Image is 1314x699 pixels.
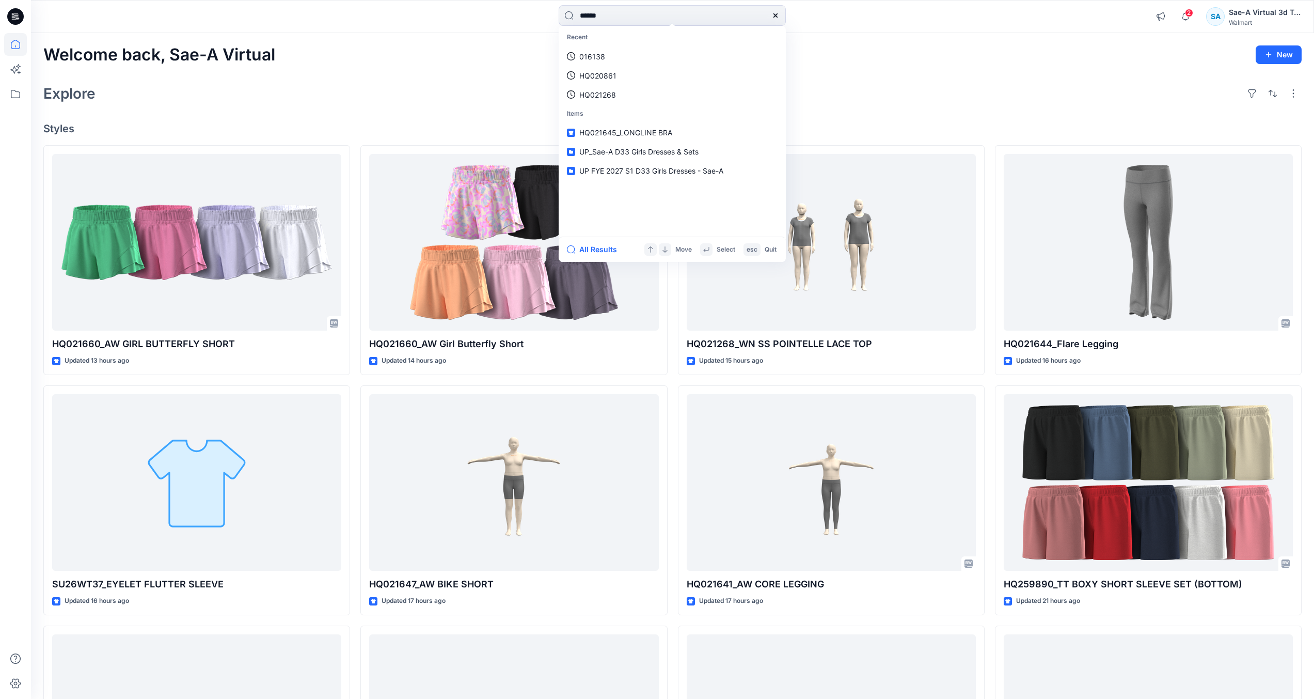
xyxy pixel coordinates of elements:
p: Updated 17 hours ago [382,596,446,607]
p: HQ021660_AW GIRL BUTTERFLY SHORT [52,337,341,351]
p: Updated 13 hours ago [65,355,129,366]
div: Sae-A Virtual 3d Team [1229,6,1301,19]
p: esc [747,244,757,255]
a: SU26WT37_EYELET FLUTTER SLEEVE [52,394,341,571]
p: HQ021641_AW CORE LEGGING [687,577,976,592]
p: Quit [765,244,777,255]
a: HQ021641_AW CORE LEGGING [687,394,976,571]
p: HQ020861 [579,70,616,81]
h2: Welcome back, Sae-A Virtual [43,45,275,65]
a: UP FYE 2027 S1 D33 Girls Dresses - Sae-A [561,161,784,180]
a: HQ021268_WN SS POINTELLE LACE TOP [687,154,976,331]
p: Move [675,244,692,255]
button: New [1256,45,1302,64]
div: Walmart [1229,19,1301,26]
a: HQ021645_LONGLINE BRA [561,123,784,142]
a: HQ021647_AW BIKE SHORT [369,394,658,571]
a: 016138 [561,47,784,66]
h2: Explore [43,85,96,102]
p: Updated 21 hours ago [1016,596,1080,607]
a: UP_Sae-A D33 Girls Dresses & Sets [561,142,784,161]
p: HQ021268 [579,89,616,100]
h4: Styles [43,122,1302,135]
span: UP_Sae-A D33 Girls Dresses & Sets [579,147,699,156]
p: Items [561,104,784,123]
a: HQ021268 [561,85,784,104]
p: HQ021660_AW Girl Butterfly Short [369,337,658,351]
p: 016138 [579,51,605,62]
a: HQ021660_AW Girl Butterfly Short [369,154,658,331]
p: SU26WT37_EYELET FLUTTER SLEEVE [52,577,341,592]
p: HQ021644_Flare Legging [1004,337,1293,351]
p: HQ259890_TT BOXY SHORT SLEEVE SET (BOTTOM) [1004,577,1293,592]
a: HQ021644_Flare Legging [1004,154,1293,331]
p: Updated 17 hours ago [699,596,763,607]
div: SA [1206,7,1225,26]
span: UP FYE 2027 S1 D33 Girls Dresses - Sae-A [579,166,723,175]
p: Updated 14 hours ago [382,355,446,366]
a: HQ020861 [561,66,784,85]
p: Updated 16 hours ago [1016,355,1081,366]
p: Recent [561,28,784,47]
p: Select [717,244,735,255]
a: HQ021660_AW GIRL BUTTERFLY SHORT [52,154,341,331]
span: 2 [1185,9,1193,17]
a: HQ259890_TT BOXY SHORT SLEEVE SET (BOTTOM) [1004,394,1293,571]
button: All Results [567,243,624,256]
p: Updated 16 hours ago [65,596,129,607]
p: HQ021268_WN SS POINTELLE LACE TOP [687,337,976,351]
p: HQ021647_AW BIKE SHORT [369,577,658,592]
span: HQ021645_LONGLINE BRA [579,128,672,137]
p: Updated 15 hours ago [699,355,763,366]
